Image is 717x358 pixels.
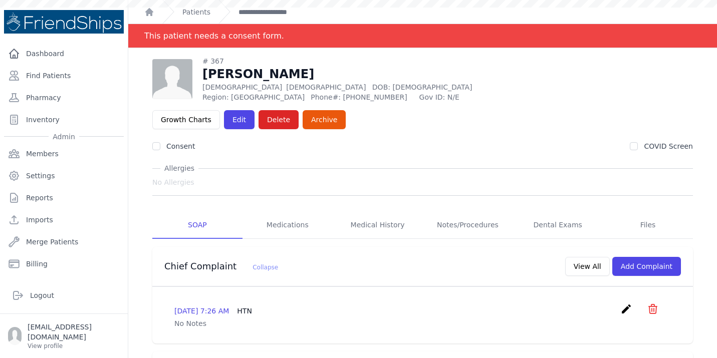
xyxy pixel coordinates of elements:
a: Pharmacy [4,88,124,108]
label: COVID Screen [644,142,693,150]
p: No Notes [174,318,671,328]
a: Dashboard [4,44,124,64]
a: Billing [4,254,124,274]
h1: [PERSON_NAME] [202,66,528,82]
p: View profile [28,342,120,350]
a: Archive [303,110,346,129]
a: Find Patients [4,66,124,86]
span: Phone#: [PHONE_NUMBER] [311,92,413,102]
a: Imports [4,210,124,230]
span: Region: [GEOGRAPHIC_DATA] [202,92,305,102]
div: This patient needs a consent form. [144,24,284,48]
a: create [620,307,635,317]
a: Logout [8,285,120,305]
i: create [620,303,632,315]
div: # 367 [202,56,528,66]
span: [DEMOGRAPHIC_DATA] [286,83,366,91]
a: Files [603,212,693,239]
img: person-242608b1a05df3501eefc295dc1bc67a.jpg [152,59,192,99]
img: Medical Missions EMR [4,10,124,34]
a: Organizations [4,276,124,296]
label: Consent [166,142,195,150]
span: Allergies [160,163,198,173]
a: Merge Patients [4,232,124,252]
a: Settings [4,166,124,186]
a: Medical History [333,212,423,239]
a: Members [4,144,124,164]
a: [EMAIL_ADDRESS][DOMAIN_NAME] View profile [8,322,120,350]
span: Admin [49,132,79,142]
a: Edit [224,110,255,129]
button: Delete [259,110,299,129]
button: View All [565,257,610,276]
p: [EMAIL_ADDRESS][DOMAIN_NAME] [28,322,120,342]
a: SOAP [152,212,243,239]
a: Notes/Procedures [422,212,513,239]
p: [DEMOGRAPHIC_DATA] [202,82,528,92]
a: Medications [243,212,333,239]
nav: Tabs [152,212,693,239]
a: Dental Exams [513,212,603,239]
a: Inventory [4,110,124,130]
a: Growth Charts [152,110,220,129]
span: DOB: [DEMOGRAPHIC_DATA] [372,83,472,91]
h3: Chief Complaint [164,260,278,272]
div: Notification [128,24,717,48]
button: Add Complaint [612,257,681,276]
a: Patients [182,7,210,17]
p: [DATE] 7:26 AM [174,306,252,316]
span: Gov ID: N/E [419,92,528,102]
span: No Allergies [152,177,194,187]
span: Collapse [253,264,278,271]
a: Reports [4,188,124,208]
span: HTN [237,307,252,315]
